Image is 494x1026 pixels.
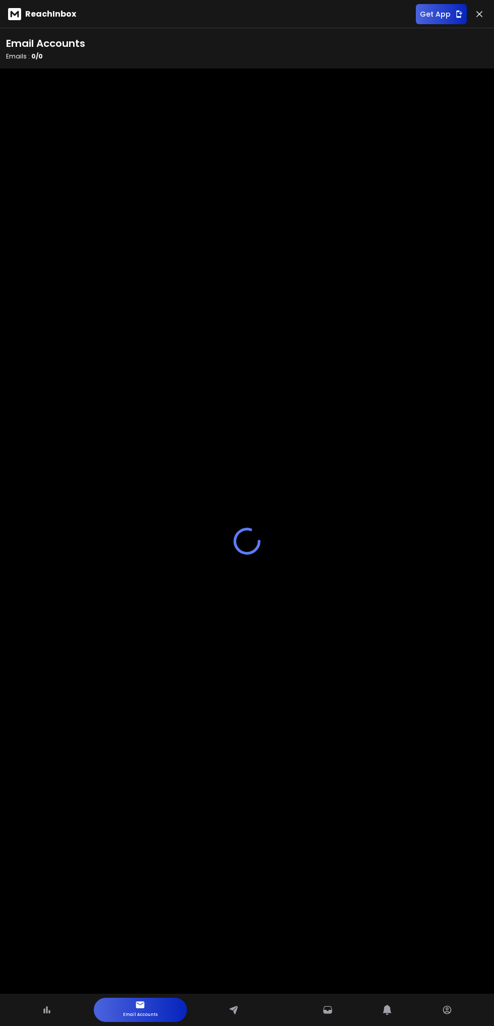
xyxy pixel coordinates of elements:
button: Get App [416,4,467,24]
p: ReachInbox [25,8,76,20]
p: Emails : [6,52,85,60]
span: 0 / 0 [31,52,43,60]
p: Email Accounts [123,1010,158,1020]
h1: Email Accounts [6,36,85,50]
